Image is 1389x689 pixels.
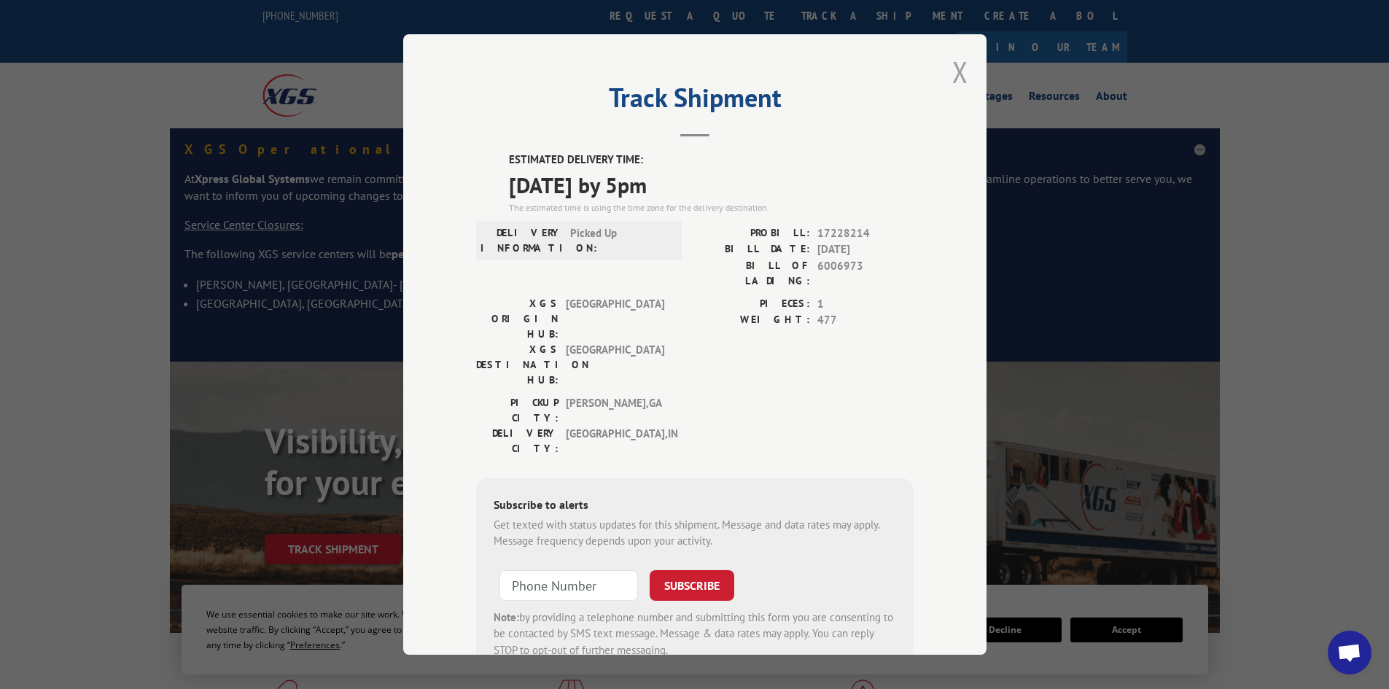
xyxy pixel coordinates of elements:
[817,258,914,289] span: 6006973
[817,312,914,329] span: 477
[494,610,519,624] strong: Note:
[650,570,734,601] button: SUBSCRIBE
[817,225,914,242] span: 17228214
[566,395,664,426] span: [PERSON_NAME] , GA
[695,312,810,329] label: WEIGHT:
[952,52,968,91] button: Close modal
[695,258,810,289] label: BILL OF LADING:
[494,496,896,517] div: Subscribe to alerts
[695,296,810,313] label: PIECES:
[566,426,664,456] span: [GEOGRAPHIC_DATA] , IN
[476,87,914,115] h2: Track Shipment
[499,570,638,601] input: Phone Number
[566,342,664,388] span: [GEOGRAPHIC_DATA]
[494,610,896,659] div: by providing a telephone number and submitting this form you are consenting to be contacted by SM...
[566,296,664,342] span: [GEOGRAPHIC_DATA]
[695,225,810,242] label: PROBILL:
[1328,631,1372,674] a: Open chat
[476,426,559,456] label: DELIVERY CITY:
[480,225,563,256] label: DELIVERY INFORMATION:
[494,517,896,550] div: Get texted with status updates for this shipment. Message and data rates may apply. Message frequ...
[476,296,559,342] label: XGS ORIGIN HUB:
[509,168,914,201] span: [DATE] by 5pm
[817,241,914,258] span: [DATE]
[570,225,669,256] span: Picked Up
[509,201,914,214] div: The estimated time is using the time zone for the delivery destination.
[509,152,914,168] label: ESTIMATED DELIVERY TIME:
[476,342,559,388] label: XGS DESTINATION HUB:
[817,296,914,313] span: 1
[476,395,559,426] label: PICKUP CITY:
[695,241,810,258] label: BILL DATE:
